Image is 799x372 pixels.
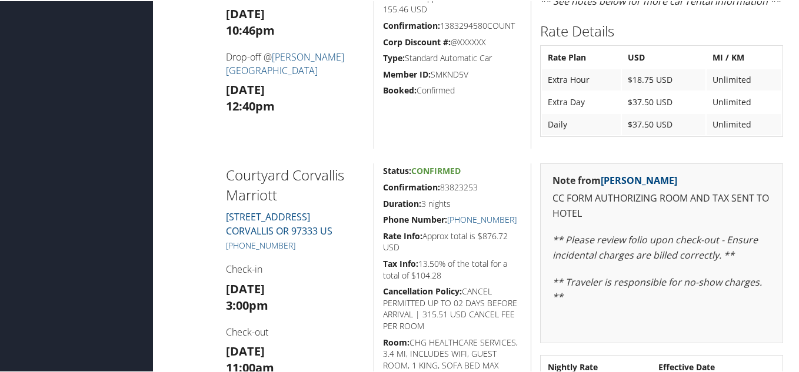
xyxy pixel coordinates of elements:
[383,180,440,192] strong: Confirmation:
[226,342,265,358] strong: [DATE]
[707,113,781,134] td: Unlimited
[542,113,621,134] td: Daily
[622,68,705,89] td: $18.75 USD
[540,20,783,40] h2: Rate Details
[542,68,621,89] td: Extra Hour
[707,46,781,67] th: MI / KM
[383,164,411,175] strong: Status:
[383,229,522,252] h5: Approx total is $876.72 USD
[383,229,422,240] strong: Rate Info:
[383,257,418,268] strong: Tax Info:
[411,164,461,175] span: Confirmed
[383,83,522,95] h5: Confirmed
[383,68,522,79] h5: SMKND5V
[707,68,781,89] td: Unlimited
[226,209,332,236] a: [STREET_ADDRESS]CORVALLIS OR 97333 US
[226,324,365,337] h4: Check-out
[383,284,522,330] h5: CANCEL PERMITTED UP TO 02 DAYS BEFORE ARRIVAL | 315.51 USD CANCEL FEE PER ROOM
[226,239,295,250] a: [PHONE_NUMBER]
[226,280,265,296] strong: [DATE]
[383,51,522,63] h5: Standard Automatic Car
[226,164,365,203] h2: Courtyard Corvallis Marriott
[552,232,758,260] em: ** Please review folio upon check-out - Ensure incidental charges are billed correctly. **
[552,190,771,220] p: CC FORM AUTHORIZING ROOM AND TAX SENT TO HOTEL
[383,83,417,95] strong: Booked:
[226,5,265,21] strong: [DATE]
[383,19,522,31] h5: 1383294580COUNT
[383,257,522,280] h5: 13.50% of the total for a total of $104.28
[622,46,705,67] th: USD
[383,19,440,30] strong: Confirmation:
[226,49,365,76] h4: Drop-off @
[383,197,522,209] h5: 3 nights
[542,91,621,112] td: Extra Day
[226,97,275,113] strong: 12:40pm
[552,274,762,303] em: ** Traveler is responsible for no-show charges. **
[383,213,447,224] strong: Phone Number:
[226,262,365,274] h4: Check-in
[226,296,268,312] strong: 3:00pm
[226,21,275,37] strong: 10:46pm
[622,91,705,112] td: $37.50 USD
[383,336,410,347] strong: Room:
[383,68,431,79] strong: Member ID:
[383,180,522,192] h5: 83823253
[226,49,344,75] a: [PERSON_NAME][GEOGRAPHIC_DATA]
[552,173,677,186] strong: Note from
[383,284,462,296] strong: Cancellation Policy:
[707,91,781,112] td: Unlimited
[383,35,451,46] strong: Corp Discount #:
[622,113,705,134] td: $37.50 USD
[226,81,265,96] strong: [DATE]
[383,35,522,47] h5: @XXXXXX
[383,51,405,62] strong: Type:
[447,213,517,224] a: [PHONE_NUMBER]
[542,46,621,67] th: Rate Plan
[601,173,677,186] a: [PERSON_NAME]
[383,197,421,208] strong: Duration:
